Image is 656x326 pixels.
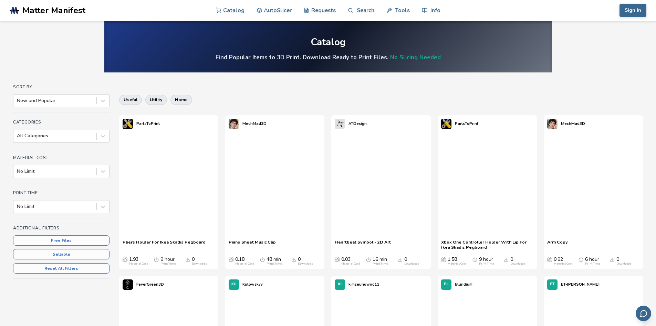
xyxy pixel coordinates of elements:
[225,115,270,132] a: MechMad3D's profileMechMad3D
[373,262,388,266] div: Print Time
[455,120,478,127] p: PartsToPrint
[119,115,163,132] a: PartsToPrint's profilePartsToPrint
[335,257,340,262] span: Average Cost
[160,257,176,266] div: 9 hour
[510,262,525,266] div: Downloads
[129,262,148,266] div: Material Cost
[311,37,346,48] div: Catalog
[610,257,615,262] span: Downloads
[547,239,568,250] a: Arm Copy
[154,257,159,262] span: Average Print Time
[441,119,451,129] img: PartsToPrint's profile
[17,169,18,174] input: No Limit
[136,120,160,127] p: PartsToPrint
[229,257,233,262] span: Average Cost
[341,262,360,266] div: Material Cost
[119,95,142,105] button: useful
[192,262,207,266] div: Downloads
[390,53,441,61] a: No Slicing Needed
[448,262,466,266] div: Material Cost
[17,204,18,209] input: No Limit
[145,95,167,105] button: utility
[472,257,477,262] span: Average Print Time
[291,257,296,262] span: Downloads
[13,249,110,259] button: Sellable
[136,281,164,288] p: FeverGreen3D
[510,257,525,266] div: 0
[13,190,110,195] h4: Print Time
[13,120,110,125] h4: Categories
[404,257,419,266] div: 0
[22,6,85,15] span: Matter Manifest
[616,257,632,266] div: 0
[242,281,263,288] p: Kulowskyy
[229,119,239,129] img: MechMad3D's profile
[13,263,110,274] button: Reset All Filters
[267,262,282,266] div: Print Time
[455,281,472,288] p: bluridium
[448,257,466,266] div: 1.58
[119,276,167,293] a: FeverGreen3D's profileFeverGreen3D
[547,257,552,262] span: Average Cost
[216,53,441,61] h4: Find Popular Items to 3D Print. Download Ready to Print Files.
[441,239,533,250] a: Xbox One Controller Holder With Lip For Ikea Skadis Pegboard
[544,115,589,132] a: MechMad3D's profileMechMad3D
[229,239,276,250] a: Piano Sheet Music Clip
[17,98,18,103] input: New and Popular
[242,120,267,127] p: MechMad3D
[185,257,190,262] span: Downloads
[260,257,265,262] span: Average Print Time
[636,306,651,321] button: Send feedback via email
[13,235,110,246] button: Free Files
[267,257,282,266] div: 48 min
[231,282,237,287] span: KU
[331,115,370,132] a: ATDesign's profileATDesign
[129,257,148,266] div: 1.93
[585,257,600,266] div: 6 hour
[298,257,313,266] div: 0
[13,226,110,230] h4: Additional Filters
[479,262,494,266] div: Print Time
[373,257,388,266] div: 16 min
[13,85,110,89] h4: Sort By
[348,120,367,127] p: ATDesign
[170,95,192,105] button: home
[235,257,254,266] div: 0.18
[616,262,632,266] div: Downloads
[338,282,342,287] span: KI
[123,257,127,262] span: Average Cost
[13,155,110,160] h4: Material Cost
[298,262,313,266] div: Downloads
[192,257,207,266] div: 0
[561,281,600,288] p: ET-[PERSON_NAME]
[123,239,206,250] a: Pliers Holder For Ikea Skadis Pegboard
[504,257,509,262] span: Downloads
[579,257,583,262] span: Average Print Time
[444,282,449,287] span: BL
[404,262,419,266] div: Downloads
[235,262,254,266] div: Material Cost
[479,257,494,266] div: 9 hour
[585,262,600,266] div: Print Time
[398,257,403,262] span: Downloads
[554,257,572,266] div: 0.92
[441,257,446,262] span: Average Cost
[561,120,585,127] p: MechMad3D
[366,257,371,262] span: Average Print Time
[547,119,558,129] img: MechMad3D's profile
[17,133,18,139] input: All Categories
[335,239,391,250] a: Heartbeat Symbol - 2D Art
[554,262,572,266] div: Material Cost
[160,262,176,266] div: Print Time
[550,282,555,287] span: ET
[335,119,345,129] img: ATDesign's profile
[123,119,133,129] img: PartsToPrint's profile
[341,257,360,266] div: 0.03
[438,115,482,132] a: PartsToPrint's profilePartsToPrint
[619,4,646,17] button: Sign In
